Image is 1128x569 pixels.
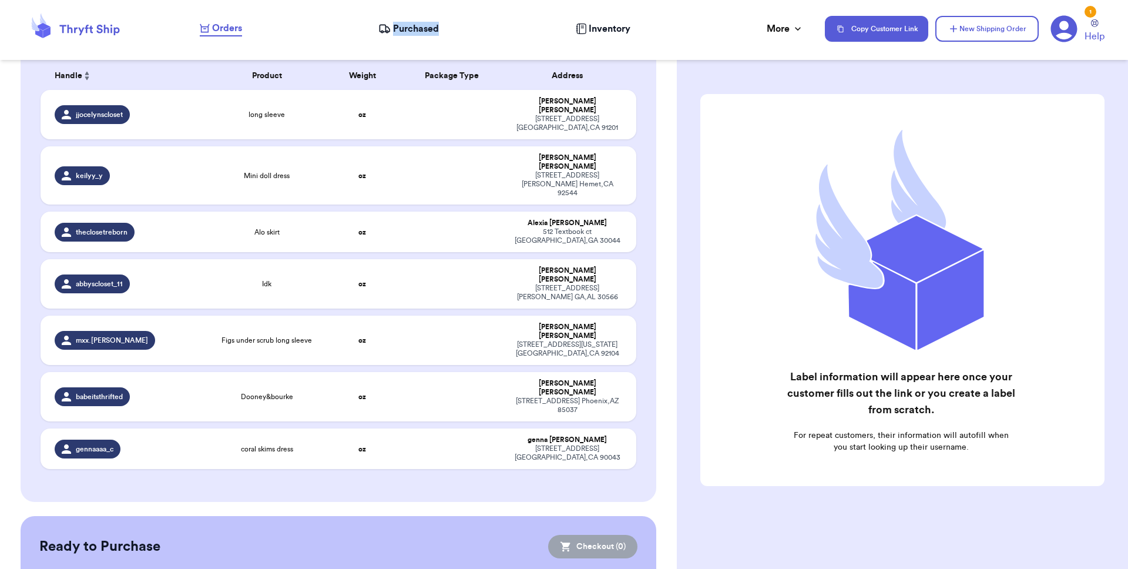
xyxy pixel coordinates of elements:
div: [PERSON_NAME] [PERSON_NAME] [512,97,622,115]
button: Copy Customer Link [825,16,928,42]
span: theclosetreborn [76,227,127,237]
span: abbyscloset_11 [76,279,123,289]
div: [STREET_ADDRESS][PERSON_NAME] GA , AL 30566 [512,284,622,302]
strong: oz [358,111,366,118]
strong: oz [358,229,366,236]
strong: oz [358,446,366,453]
span: Alo skirt [254,227,280,237]
span: Dooney&bourke [241,392,293,401]
a: Inventory [576,22,630,36]
span: Mini doll dress [244,171,290,180]
span: Orders [212,21,242,35]
th: Weight [327,62,398,90]
div: Alexia [PERSON_NAME] [512,219,622,227]
div: [PERSON_NAME] [PERSON_NAME] [512,379,622,397]
div: [STREET_ADDRESS] [GEOGRAPHIC_DATA] , CA 90043 [512,444,622,462]
span: Inventory [589,22,630,36]
strong: oz [358,393,366,400]
span: mxx.[PERSON_NAME] [76,336,148,345]
span: Figs under scrub long sleeve [221,336,312,345]
span: Handle [55,70,82,82]
div: [PERSON_NAME] [PERSON_NAME] [512,323,622,340]
a: Purchased [378,22,439,36]
span: gennaaaa_c [76,444,113,454]
span: jjocelynscloset [76,110,123,119]
span: long sleeve [249,110,285,119]
th: Package Type [398,62,505,90]
a: Help [1085,19,1104,43]
a: 1 [1050,15,1077,42]
div: More [767,22,804,36]
button: Checkout (0) [548,535,637,558]
p: For repeat customers, their information will autofill when you start looking up their username. [786,430,1016,453]
strong: oz [358,172,366,179]
h2: Ready to Purchase [39,537,160,556]
strong: oz [358,337,366,344]
button: Sort ascending [82,69,92,83]
div: [STREET_ADDRESS][PERSON_NAME] Hemet , CA 92544 [512,171,622,198]
h2: Label information will appear here once your customer fills out the link or you create a label fr... [786,369,1016,418]
span: keilyy_y [76,171,103,180]
div: 1 [1085,6,1096,18]
th: Product [207,62,327,90]
div: [STREET_ADDRESS] [GEOGRAPHIC_DATA] , CA 91201 [512,115,622,132]
div: genna [PERSON_NAME] [512,436,622,444]
span: Idk [262,279,271,289]
span: babeitsthrifted [76,392,123,401]
span: Purchased [393,22,439,36]
th: Address [505,62,636,90]
strong: oz [358,280,366,287]
div: [STREET_ADDRESS] Phoenix , AZ 85037 [512,397,622,414]
div: [PERSON_NAME] [PERSON_NAME] [512,266,622,284]
span: Help [1085,29,1104,43]
div: [STREET_ADDRESS][US_STATE] [GEOGRAPHIC_DATA] , CA 92104 [512,340,622,358]
div: 512 Textbook ct [GEOGRAPHIC_DATA] , GA 30044 [512,227,622,245]
button: New Shipping Order [935,16,1039,42]
a: Orders [200,21,242,36]
div: [PERSON_NAME] [PERSON_NAME] [512,153,622,171]
span: coral skims dress [241,444,293,454]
